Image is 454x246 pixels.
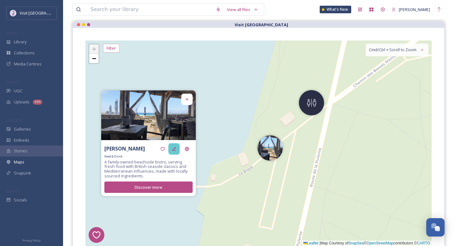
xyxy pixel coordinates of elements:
[14,198,27,202] span: Socials
[14,100,30,104] span: Uploads
[388,4,433,15] a: [PERSON_NAME]
[89,44,99,54] a: Zoom in
[14,171,31,175] span: SnapLink
[20,10,68,16] span: Visit [GEOGRAPHIC_DATA]
[14,160,24,164] span: Maps
[103,44,120,53] div: Filter
[235,22,288,28] strong: Visit [GEOGRAPHIC_DATA]
[89,54,99,63] a: Zoom out
[303,241,318,245] a: Leaflet
[92,45,96,53] span: +
[101,90,196,140] img: 62d00c02d94584a94d5952060ef9611607974e0cf5e54319a0037e06575f829e.jpg
[104,181,193,193] button: Discover more
[258,135,283,161] img: Marker
[348,241,364,245] a: SnapSea
[104,155,122,158] span: Food & Drink
[14,127,31,132] span: Galleries
[10,10,16,16] img: Events-Jersey-Logo.png
[14,89,22,93] span: UGC
[320,6,351,13] a: What's New
[319,241,320,245] span: |
[22,237,41,243] a: Privacy Policy
[14,138,29,143] span: Embeds
[22,238,41,243] span: Privacy Policy
[302,241,432,246] div: Map Courtesy of © contributors ©
[426,218,445,237] button: Open Chat
[6,80,20,84] span: COLLECT
[6,31,17,35] span: MEDIA
[6,118,21,123] span: WIDGETS
[417,241,430,245] a: CARTO
[87,3,212,15] input: Search your library
[14,62,42,66] span: Media Centres
[399,7,430,12] span: [PERSON_NAME]
[104,160,193,178] span: A family-owned beachside bistro, serving fresh food with British seaside classics and Mediterrane...
[33,100,42,105] div: 480
[104,145,145,152] strong: [PERSON_NAME]
[6,189,19,194] span: SOCIALS
[369,47,416,53] span: Cmd/Ctrl + Scroll to Zoom
[14,40,26,44] span: Library
[367,241,393,245] a: OpenStreetMap
[14,51,35,55] span: Collections
[14,149,27,153] span: Stories
[224,4,261,15] a: View all files
[299,90,324,115] img: Marker
[92,54,96,62] span: −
